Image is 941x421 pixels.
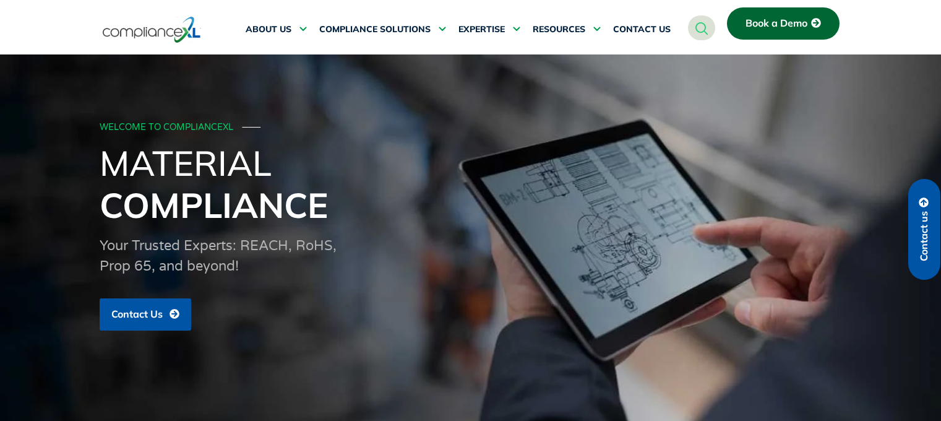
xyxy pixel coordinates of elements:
[111,309,163,320] span: Contact Us
[243,122,261,132] span: ───
[745,18,807,29] span: Book a Demo
[100,298,191,331] a: Contact Us
[246,24,291,35] span: ABOUT US
[688,15,715,40] a: navsearch-button
[533,15,601,45] a: RESOURCES
[100,142,842,226] h1: Material
[100,123,838,133] div: WELCOME TO COMPLIANCEXL
[246,15,307,45] a: ABOUT US
[727,7,840,40] a: Book a Demo
[908,179,940,280] a: Contact us
[919,211,930,261] span: Contact us
[319,15,446,45] a: COMPLIANCE SOLUTIONS
[533,24,585,35] span: RESOURCES
[100,183,328,227] span: Compliance
[613,24,671,35] span: CONTACT US
[103,15,201,44] img: logo-one.svg
[613,15,671,45] a: CONTACT US
[100,238,337,274] span: Your Trusted Experts: REACH, RoHS, Prop 65, and beyond!
[458,15,520,45] a: EXPERTISE
[319,24,431,35] span: COMPLIANCE SOLUTIONS
[458,24,505,35] span: EXPERTISE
